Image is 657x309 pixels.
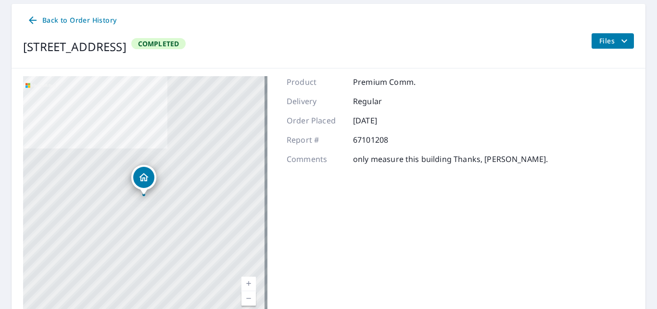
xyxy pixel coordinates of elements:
[287,76,344,88] p: Product
[131,165,156,195] div: Dropped pin, building 1, Residential property, 604 Hunter Oaks Blvd Watertown, WI 53094
[353,134,411,146] p: 67101208
[23,38,126,55] div: [STREET_ADDRESS]
[23,12,120,29] a: Back to Order History
[591,33,634,49] button: filesDropdownBtn-67101208
[353,153,548,165] p: only measure this building Thanks, [PERSON_NAME].
[353,76,416,88] p: Premium Comm.
[353,95,411,107] p: Regular
[287,153,344,165] p: Comments
[132,39,185,48] span: Completed
[287,134,344,146] p: Report #
[599,35,630,47] span: Files
[241,277,256,291] a: Current Level 17, Zoom In
[241,291,256,306] a: Current Level 17, Zoom Out
[287,115,344,126] p: Order Placed
[27,14,116,27] span: Back to Order History
[353,115,411,126] p: [DATE]
[287,95,344,107] p: Delivery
